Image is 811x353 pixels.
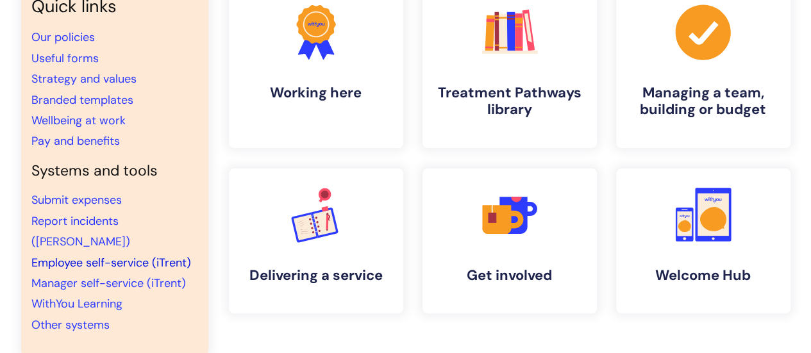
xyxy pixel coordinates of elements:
[31,275,186,291] a: Manager self-service (iTrent)
[239,85,393,101] h4: Working here
[31,92,133,108] a: Branded templates
[433,85,587,119] h4: Treatment Pathways library
[31,213,130,249] a: Report incidents ([PERSON_NAME])
[31,296,122,311] a: WithYou Learning
[31,162,198,180] h4: Systems and tools
[422,168,597,313] a: Get involved
[31,317,110,332] a: Other systems
[31,192,122,208] a: Submit expenses
[626,85,780,119] h4: Managing a team, building or budget
[31,113,126,128] a: Wellbeing at work
[616,168,790,313] a: Welcome Hub
[626,267,780,284] h4: Welcome Hub
[433,267,587,284] h4: Get involved
[229,168,403,313] a: Delivering a service
[31,71,137,86] a: Strategy and values
[31,133,120,149] a: Pay and benefits
[31,29,95,45] a: Our policies
[31,255,191,270] a: Employee self-service (iTrent)
[239,267,393,284] h4: Delivering a service
[31,51,99,66] a: Useful forms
